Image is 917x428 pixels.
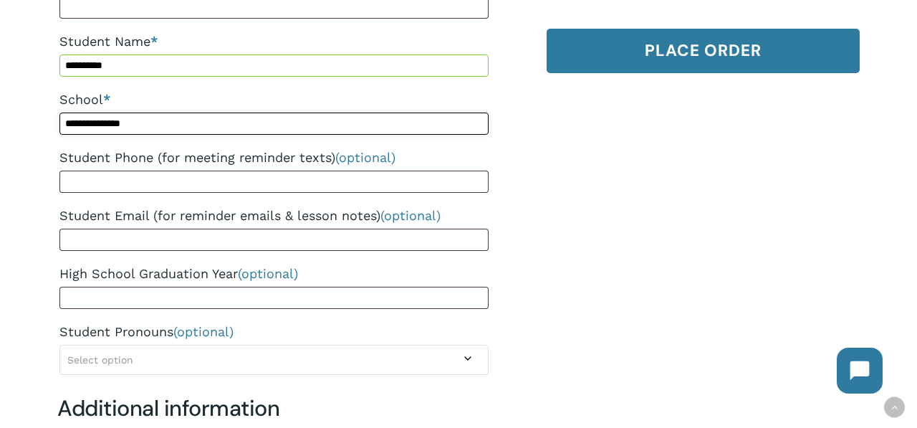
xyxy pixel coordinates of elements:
label: Student Email (for reminder emails & lesson notes) [59,203,489,229]
span: (optional) [238,266,298,281]
button: Place order [547,29,860,73]
label: Student Pronouns [59,319,489,345]
span: (optional) [173,324,234,339]
span: (optional) [335,150,395,165]
label: School [59,87,489,113]
label: Student Phone (for meeting reminder texts) [59,145,489,171]
label: High School Graduation Year [59,261,489,287]
span: (optional) [380,208,441,223]
label: Student Name [59,29,489,54]
iframe: Chatbot [822,333,897,408]
span: Select option [67,354,133,366]
h3: Additional information [57,394,491,422]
